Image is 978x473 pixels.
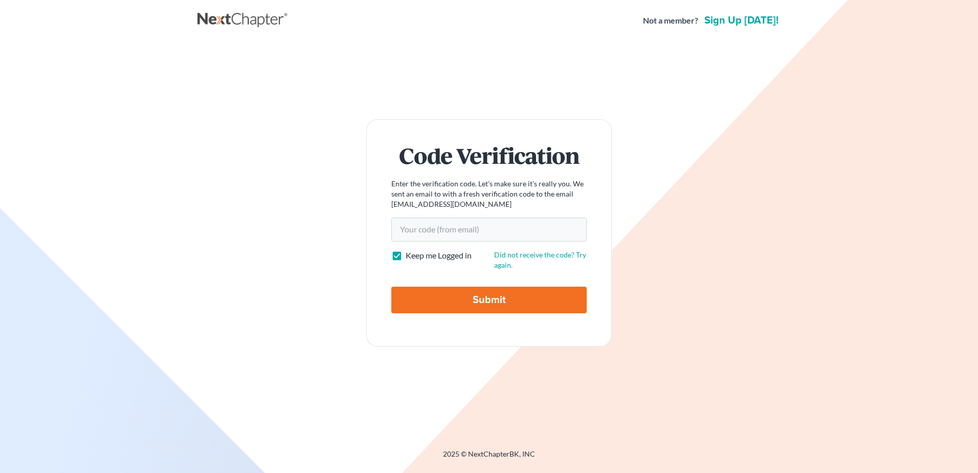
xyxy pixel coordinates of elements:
[391,218,587,241] input: Your code (from email)
[702,15,781,26] a: Sign up [DATE]!
[197,449,781,467] div: 2025 © NextChapterBK, INC
[494,250,586,269] a: Did not receive the code? Try again.
[391,287,587,313] input: Submit
[391,144,587,166] h1: Code Verification
[391,179,587,209] p: Enter the verification code. Let's make sure it's really you. We sent an email to with a fresh ve...
[406,250,472,262] label: Keep me Logged in
[643,15,698,27] strong: Not a member?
